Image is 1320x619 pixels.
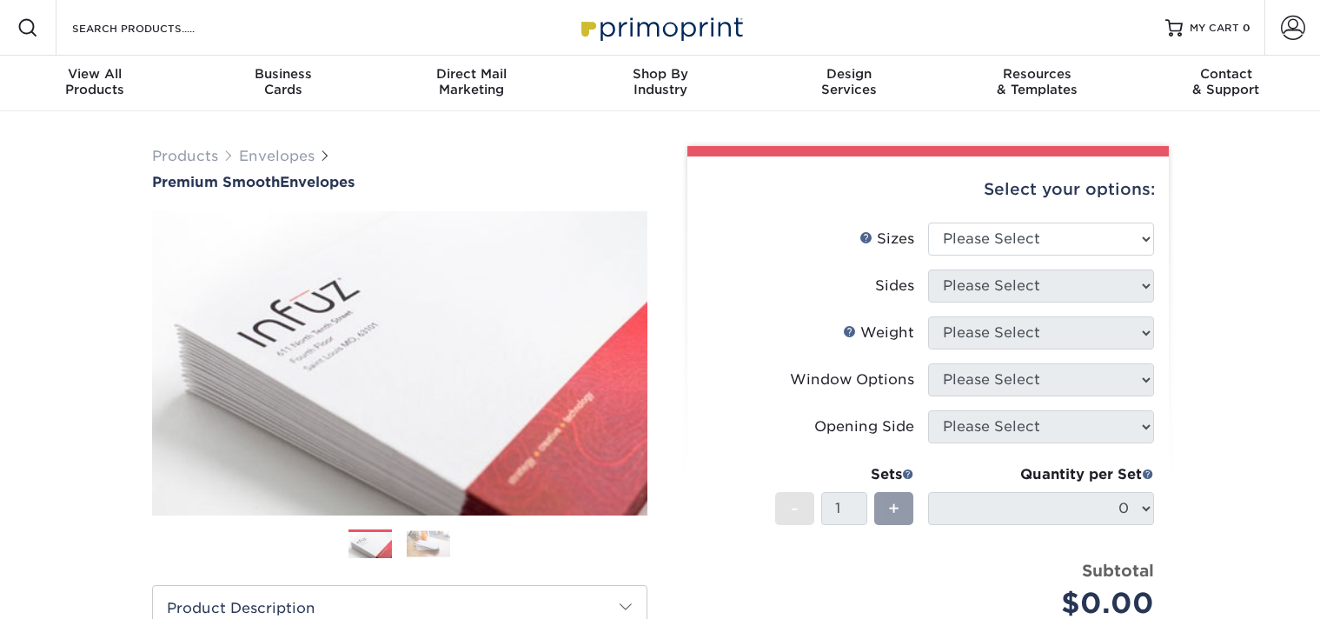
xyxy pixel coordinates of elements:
[377,66,566,97] div: Marketing
[875,276,914,296] div: Sides
[814,416,914,437] div: Opening Side
[377,66,566,82] span: Direct Mail
[407,530,450,557] img: Envelopes 02
[888,496,899,522] span: +
[754,56,943,111] a: DesignServices
[1082,561,1154,580] strong: Subtotal
[943,66,1131,97] div: & Templates
[928,464,1154,485] div: Quantity per Set
[1131,66,1320,82] span: Contact
[1243,22,1250,34] span: 0
[239,148,315,164] a: Envelopes
[775,464,914,485] div: Sets
[152,192,647,535] img: Premium Smooth 01
[152,174,280,190] span: Premium Smooth
[70,17,240,38] input: SEARCH PRODUCTS.....
[843,323,914,343] div: Weight
[574,9,747,46] img: Primoprint
[1131,66,1320,97] div: & Support
[348,530,392,560] img: Envelopes 01
[566,66,754,97] div: Industry
[1131,56,1320,111] a: Contact& Support
[754,66,943,82] span: Design
[791,496,799,522] span: -
[566,56,754,111] a: Shop ByIndustry
[943,66,1131,82] span: Resources
[701,156,1155,223] div: Select your options:
[790,369,914,390] div: Window Options
[152,148,218,164] a: Products
[152,174,647,190] a: Premium SmoothEnvelopes
[1190,21,1239,36] span: MY CART
[152,174,647,190] h1: Envelopes
[566,66,754,82] span: Shop By
[859,229,914,250] div: Sizes
[754,66,943,97] div: Services
[943,56,1131,111] a: Resources& Templates
[377,56,566,111] a: Direct MailMarketing
[189,56,377,111] a: BusinessCards
[189,66,377,82] span: Business
[189,66,377,97] div: Cards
